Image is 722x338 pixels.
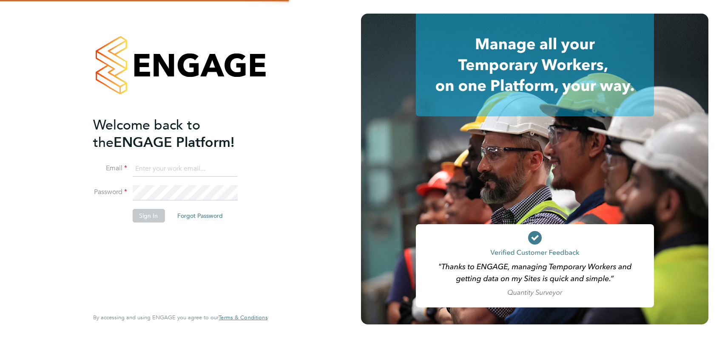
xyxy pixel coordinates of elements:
[93,116,259,151] h2: ENGAGE Platform!
[219,314,267,321] span: Terms & Conditions
[93,164,127,173] label: Email
[132,209,165,223] button: Sign In
[93,117,200,151] span: Welcome back to the
[93,188,127,197] label: Password
[93,314,267,321] span: By accessing and using ENGAGE you agree to our
[171,209,230,223] button: Forgot Password
[219,314,267,321] a: Terms & Conditions
[132,161,237,177] input: Enter your work email...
